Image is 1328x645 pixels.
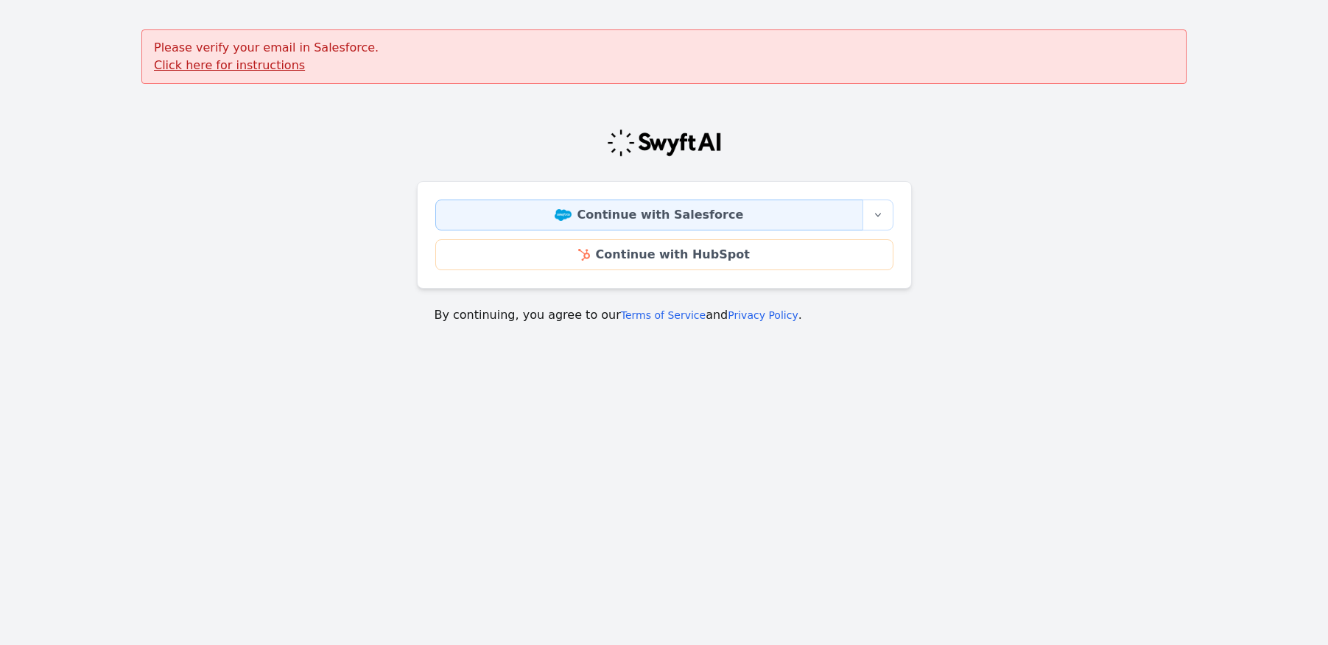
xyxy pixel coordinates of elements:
img: Swyft Logo [606,128,723,158]
div: Please verify your email in Salesforce. [141,29,1187,84]
a: Terms of Service [621,309,706,321]
a: Continue with HubSpot [435,239,893,270]
a: Continue with Salesforce [435,200,863,230]
a: Privacy Policy [728,309,798,321]
a: Click here for instructions [154,58,305,72]
p: By continuing, you agree to our and . [435,306,894,324]
img: Salesforce [555,209,572,221]
img: HubSpot [578,249,589,261]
